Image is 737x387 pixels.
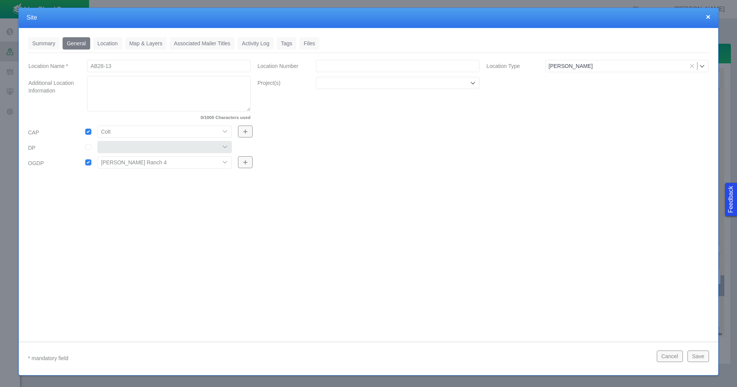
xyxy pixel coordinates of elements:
a: General [63,37,90,50]
button: Cancel [657,351,683,362]
span: OGDP [28,160,44,166]
a: Associated Mailer Titles [170,37,235,50]
a: Tags [277,37,297,50]
h4: Site [26,14,711,22]
label: Location Type [480,59,539,73]
label: Additional Location Information [22,76,81,123]
label: Location Number [251,59,310,73]
label: Project(s) [251,76,310,90]
button: Save [687,351,709,362]
label: Location Name * [22,59,81,73]
a: Location [93,37,122,50]
button: Clear selection [687,62,697,70]
p: * mandatory field [28,354,651,363]
a: Map & Layers [125,37,167,50]
label: 0/1000 Characters used [87,114,251,121]
a: Activity Log [238,37,274,50]
a: Files [299,37,319,50]
a: Summary [28,37,59,50]
span: CAP [28,129,39,136]
button: close [706,13,711,21]
span: DP [28,145,35,151]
